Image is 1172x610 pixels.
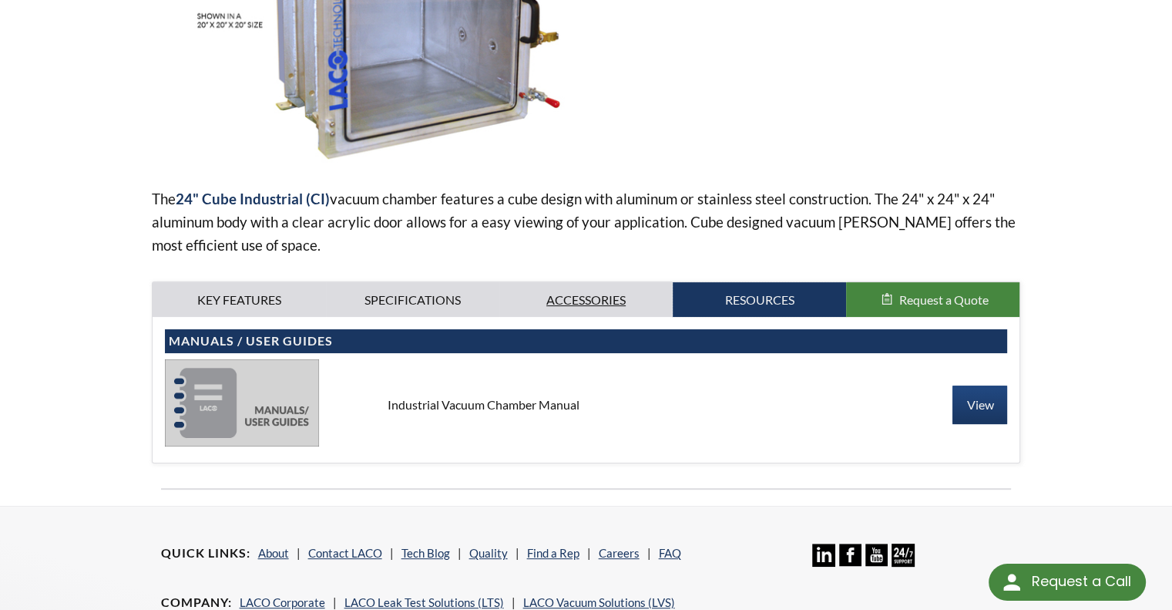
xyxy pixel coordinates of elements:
div: Industrial Vacuum Chamber Manual [375,396,797,413]
div: Request a Call [989,564,1146,601]
a: About [258,546,289,560]
span: Request a Quote [898,292,988,307]
strong: 24" Cube Industrial (CI) [176,190,330,207]
a: Find a Rep [527,546,579,560]
a: 24/7 Support [892,555,914,569]
p: The vacuum chamber features a cube design with aluminum or stainless steel construction. The 24" ... [152,187,1021,257]
a: Resources [673,282,846,318]
a: LACO Corporate [240,595,325,609]
button: Request a Quote [846,282,1019,318]
img: round button [999,570,1024,595]
div: Request a Call [1031,564,1130,599]
img: manuals-58eb83dcffeb6bffe51ad23c0c0dc674bfe46cf1c3d14eaecd86c55f24363f1d.jpg [165,359,319,446]
a: Key Features [153,282,326,318]
a: View [952,386,1007,424]
a: LACO Leak Test Solutions (LTS) [344,595,504,609]
a: Contact LACO [308,546,382,560]
a: Careers [599,546,640,560]
h4: Quick Links [161,545,250,561]
a: Accessories [499,282,673,318]
a: Specifications [326,282,499,318]
a: FAQ [659,546,681,560]
a: Quality [469,546,508,560]
img: 24/7 Support Icon [892,544,914,566]
h4: Manuals / User Guides [169,333,1004,349]
a: Tech Blog [401,546,450,560]
a: LACO Vacuum Solutions (LVS) [523,595,675,609]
